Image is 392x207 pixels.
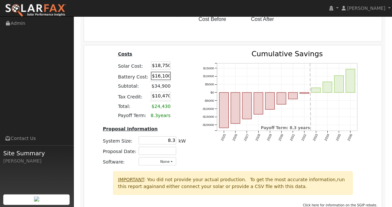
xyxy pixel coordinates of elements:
[266,133,273,141] text: 2029
[323,81,332,92] rect: onclick=""
[139,157,176,165] button: None
[151,112,158,118] span: 8.3
[149,101,171,111] td: $24,430
[102,156,138,166] td: Software:
[254,133,261,141] text: 2028
[210,90,214,94] text: $0
[288,92,298,99] rect: onclick=""
[5,4,66,17] img: SolarFax
[204,98,214,102] text: -$5000
[243,133,250,141] text: 2027
[300,92,309,93] rect: onclick=""
[113,171,352,195] div: : You did not provide your actual production. To get the most accurate information, and either co...
[177,135,187,145] td: kW
[118,177,345,189] span: run this report again
[3,149,70,158] span: Site Summary
[220,133,227,141] text: 2025
[118,177,144,182] u: IMPORTANT
[232,133,238,141] text: 2026
[347,133,353,141] text: 2036
[324,133,330,141] text: 2034
[203,66,214,70] text: $15000
[117,91,149,101] td: Tax Credit:
[301,133,307,141] text: 2032
[102,135,138,145] td: System Size:
[149,81,171,91] td: $34,900
[289,133,296,141] text: 2031
[117,101,149,111] td: Total:
[117,81,149,91] td: Subtotal:
[176,14,179,17] text: $0
[265,92,274,109] rect: onclick=""
[334,75,343,92] rect: onclick=""
[346,69,355,92] rect: onclick=""
[149,111,171,120] td: years
[102,145,138,156] td: Proposal Date:
[335,133,342,141] text: 2035
[118,51,132,56] u: Costs
[303,203,377,207] span: Click here for information on the SGIP rebate.
[117,60,149,70] td: Solar Cost:
[347,6,385,11] span: [PERSON_NAME]
[219,92,228,128] rect: onclick=""
[311,88,320,92] rect: onclick=""
[203,74,214,78] text: $10000
[198,16,226,22] text: Cost Before
[252,49,323,58] text: Cumulative Savings
[242,92,252,119] rect: onclick=""
[254,92,263,114] rect: onclick=""
[278,133,284,141] text: 2030
[3,158,70,164] div: [PERSON_NAME]
[34,196,39,201] img: retrieve
[117,111,149,120] td: Payoff Term:
[277,92,286,104] rect: onclick=""
[202,123,214,126] text: -$20000
[231,92,240,123] rect: onclick=""
[202,115,214,118] text: -$15000
[251,16,274,22] text: Cost After
[103,126,158,131] u: Proposal Information
[205,82,214,86] text: $5000
[117,71,149,81] td: Battery Cost:
[202,107,214,110] text: -$10000
[261,125,310,130] text: Payoff Term: 8.3 years
[312,133,319,141] text: 2033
